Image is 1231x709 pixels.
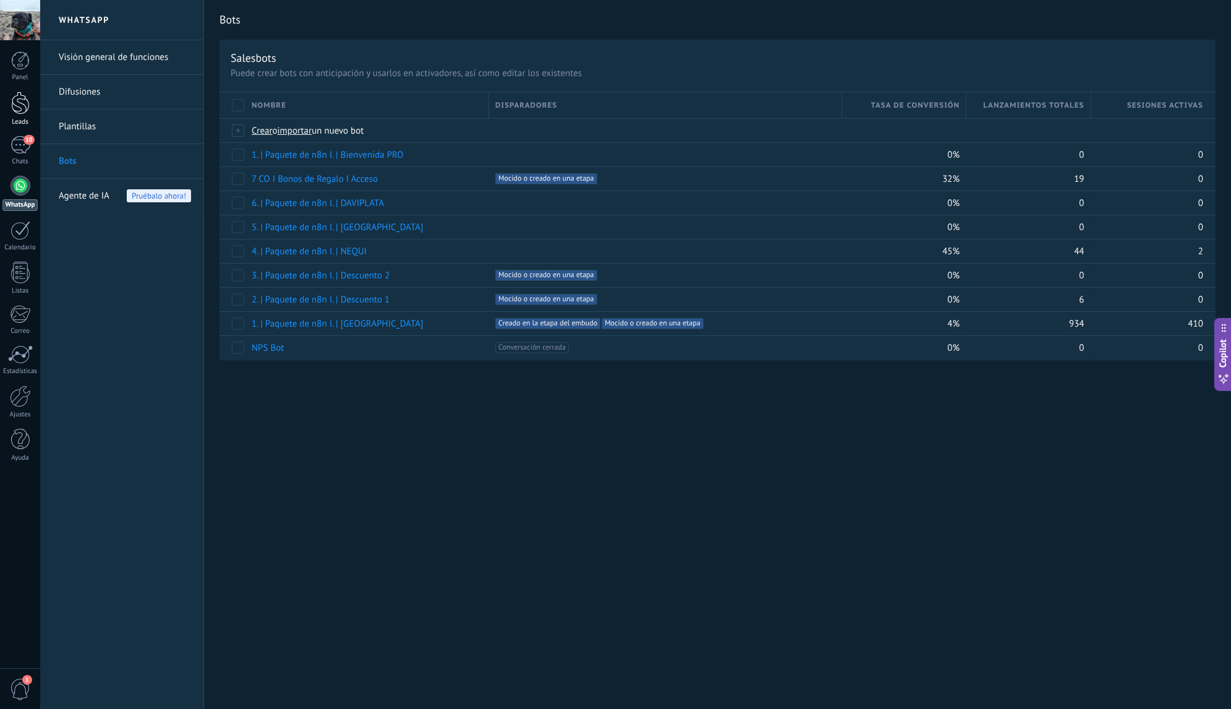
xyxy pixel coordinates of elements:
span: 1 [22,675,32,685]
div: Ajustes [2,411,38,419]
span: 0 [1079,149,1084,161]
div: Correo [2,327,38,335]
div: Calendario [2,244,38,252]
div: Bots [966,119,1084,142]
span: Disparadores [495,100,557,111]
div: 0 [1091,264,1203,287]
div: 0 [966,215,1084,239]
span: un nuevo bot [312,125,364,137]
div: 0 [1091,215,1203,239]
li: Bots [40,144,203,179]
div: 934 [966,312,1084,335]
a: 4. | Paquete de n8n I. | NEQUI [252,246,367,257]
h2: Bots [219,7,1216,32]
a: 5. | Paquete de n8n I. | [GEOGRAPHIC_DATA] [252,221,424,233]
span: Tasa de conversión [871,100,960,111]
div: 0 [966,336,1084,359]
span: Sesiones activas [1127,100,1203,111]
span: 45% [942,246,960,257]
li: Plantillas [40,110,203,144]
span: 10 [23,135,34,145]
span: 0 [1079,270,1084,281]
span: 0 [1079,342,1084,354]
a: 2. | Paquete de n8n I. | Descuento 1 [252,294,390,306]
span: Crear [252,125,273,137]
div: Estadísticas [2,367,38,376]
div: Salesbots [231,51,276,65]
span: 0 [1198,149,1203,161]
div: 0 [966,264,1084,287]
span: 0 [1198,197,1203,209]
div: 0% [842,288,960,311]
div: Chats [2,158,38,166]
a: Plantillas [59,110,191,144]
span: 0 [1079,197,1084,209]
div: 32% [842,167,960,191]
span: 2 [1198,246,1203,257]
span: 0% [947,270,960,281]
div: 0 [1091,191,1203,215]
div: 0 [966,191,1084,215]
div: 0 [1091,288,1203,311]
div: Listas [2,287,38,295]
span: 0 [1198,173,1203,185]
a: Bots [59,144,191,179]
div: Leads [2,118,38,126]
span: Nombre [252,100,286,111]
span: Mocido o creado en una etapa [495,294,597,305]
a: Visión general de funciones [59,40,191,75]
span: o [273,125,278,137]
a: 3. | Paquete de n8n I. | Descuento 2 [252,270,390,281]
div: Ayuda [2,454,38,462]
li: Visión general de funciones [40,40,203,75]
div: 410 [1091,312,1203,335]
li: Agente de IA [40,179,203,213]
span: Copilot [1217,340,1230,368]
span: Creado en la etapa del embudo [495,318,600,329]
span: Conversación cerrada [495,342,569,353]
span: Mocido o creado en una etapa [495,270,597,281]
div: 0% [842,264,960,287]
div: 6 [966,288,1084,311]
span: 934 [1069,318,1084,330]
span: 0% [947,342,960,354]
div: 4% [842,312,960,335]
span: 19 [1074,173,1084,185]
span: 0% [947,197,960,209]
span: 0% [947,149,960,161]
span: importar [278,125,312,137]
div: 0 [966,143,1084,166]
div: 44 [966,239,1084,263]
div: 19 [966,167,1084,191]
span: 0 [1198,342,1203,354]
span: 0 [1198,221,1203,233]
div: WhatsApp [2,199,38,211]
div: 0% [842,143,960,166]
span: 0% [947,294,960,306]
a: 1. | Paquete de n8n I. | Bienvenida PRO [252,149,404,161]
span: Mocido o creado en una etapa [602,318,704,329]
a: Agente de IAPruébalo ahora! [59,179,191,213]
a: 6. | Paquete de n8n I. | DAVIPLATA [252,197,384,209]
a: NPS Bot [252,342,284,354]
span: 0% [947,221,960,233]
span: 44 [1074,246,1084,257]
span: 0 [1198,270,1203,281]
span: 0 [1079,221,1084,233]
span: 32% [942,173,960,185]
span: 6 [1079,294,1084,306]
div: 0 [1091,143,1203,166]
div: 0 [1091,167,1203,191]
div: 0 [1091,336,1203,359]
span: 0 [1198,294,1203,306]
span: 410 [1188,318,1203,330]
div: Bots [1091,119,1203,142]
span: Pruébalo ahora! [127,189,191,202]
span: Mocido o creado en una etapa [495,173,597,184]
div: 2 [1091,239,1203,263]
div: 45% [842,239,960,263]
a: Difusiones [59,75,191,110]
div: 0% [842,191,960,215]
span: Lanzamientos totales [983,100,1084,111]
li: Difusiones [40,75,203,110]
